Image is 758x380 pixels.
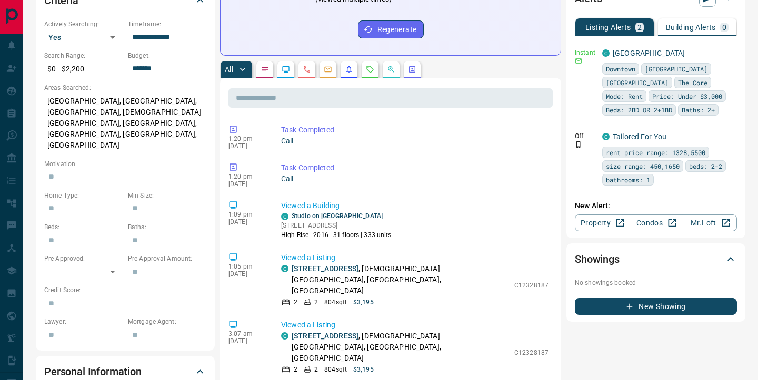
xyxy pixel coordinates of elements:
[689,161,722,171] span: beds: 2-2
[44,363,142,380] h2: Personal Information
[314,297,318,307] p: 2
[44,29,123,46] div: Yes
[282,65,290,74] svg: Lead Browsing Activity
[228,180,265,188] p: [DATE]
[281,252,548,263] p: Viewed a Listing
[683,214,737,231] a: Mr.Loft
[281,213,288,220] div: condos.ca
[606,105,672,115] span: Beds: 2BD OR 2+1BD
[281,136,548,147] p: Call
[353,297,374,307] p: $3,195
[613,132,666,141] a: Tailored For You
[387,65,395,74] svg: Opportunities
[44,159,206,169] p: Motivation:
[44,254,123,263] p: Pre-Approved:
[575,141,582,148] svg: Push Notification Only
[228,173,265,180] p: 1:20 pm
[228,263,265,270] p: 1:05 pm
[228,211,265,218] p: 1:09 pm
[281,125,548,136] p: Task Completed
[281,230,392,240] p: High-Rise | 2016 | 31 floors | 333 units
[575,247,737,272] div: Showings
[575,200,737,211] p: New Alert:
[514,348,548,357] p: C12328187
[353,365,374,374] p: $3,195
[514,281,548,290] p: C12328187
[128,222,206,232] p: Baths:
[575,298,737,315] button: New Showing
[281,265,288,272] div: condos.ca
[345,65,353,74] svg: Listing Alerts
[44,222,123,232] p: Beds:
[44,317,123,326] p: Lawyer:
[358,20,424,38] button: Regenerate
[722,24,726,31] p: 0
[575,278,737,287] p: No showings booked
[645,64,707,74] span: [GEOGRAPHIC_DATA]
[228,270,265,278] p: [DATE]
[44,51,123,60] p: Search Range:
[128,254,206,263] p: Pre-Approval Amount:
[606,64,635,74] span: Downtown
[44,93,206,154] p: [GEOGRAPHIC_DATA], [GEOGRAPHIC_DATA], [GEOGRAPHIC_DATA], [DEMOGRAPHIC_DATA][GEOGRAPHIC_DATA], [GE...
[225,66,233,73] p: All
[44,83,206,93] p: Areas Searched:
[261,65,269,74] svg: Notes
[606,147,705,158] span: rent price range: 1328,5500
[228,330,265,337] p: 3:07 am
[44,19,123,29] p: Actively Searching:
[575,57,582,65] svg: Email
[324,297,347,307] p: 804 sqft
[575,131,596,141] p: Off
[128,19,206,29] p: Timeframe:
[281,320,548,331] p: Viewed a Listing
[292,264,358,273] a: [STREET_ADDRESS]
[228,142,265,150] p: [DATE]
[303,65,311,74] svg: Calls
[324,365,347,374] p: 804 sqft
[228,337,265,345] p: [DATE]
[128,191,206,200] p: Min Size:
[575,214,629,231] a: Property
[314,365,318,374] p: 2
[366,65,374,74] svg: Requests
[585,24,631,31] p: Listing Alerts
[281,332,288,340] div: condos.ca
[602,133,610,140] div: condos.ca
[613,49,685,57] a: [GEOGRAPHIC_DATA]
[44,285,206,295] p: Credit Score:
[292,332,358,340] a: [STREET_ADDRESS]
[228,218,265,225] p: [DATE]
[652,91,722,101] span: Price: Under $3,000
[281,173,548,184] p: Call
[606,77,669,88] span: [GEOGRAPHIC_DATA]
[281,162,548,173] p: Task Completed
[292,331,509,364] p: , [DEMOGRAPHIC_DATA][GEOGRAPHIC_DATA], [GEOGRAPHIC_DATA], [GEOGRAPHIC_DATA]
[602,49,610,57] div: condos.ca
[292,212,383,220] a: Studio on [GEOGRAPHIC_DATA]
[682,105,715,115] span: Baths: 2+
[637,24,642,31] p: 2
[228,135,265,142] p: 1:20 pm
[606,91,643,101] span: Mode: Rent
[606,174,650,185] span: bathrooms: 1
[281,200,548,211] p: Viewed a Building
[128,51,206,60] p: Budget:
[44,60,123,78] p: $0 - $2,200
[281,221,392,230] p: [STREET_ADDRESS]
[294,297,297,307] p: 2
[575,48,596,57] p: Instant
[324,65,332,74] svg: Emails
[678,77,707,88] span: The Core
[294,365,297,374] p: 2
[629,214,683,231] a: Condos
[44,191,123,200] p: Home Type:
[606,161,680,171] span: size range: 450,1650
[292,263,509,296] p: , [DEMOGRAPHIC_DATA][GEOGRAPHIC_DATA], [GEOGRAPHIC_DATA], [GEOGRAPHIC_DATA]
[408,65,416,74] svg: Agent Actions
[128,317,206,326] p: Mortgage Agent:
[575,251,620,268] h2: Showings
[666,24,716,31] p: Building Alerts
